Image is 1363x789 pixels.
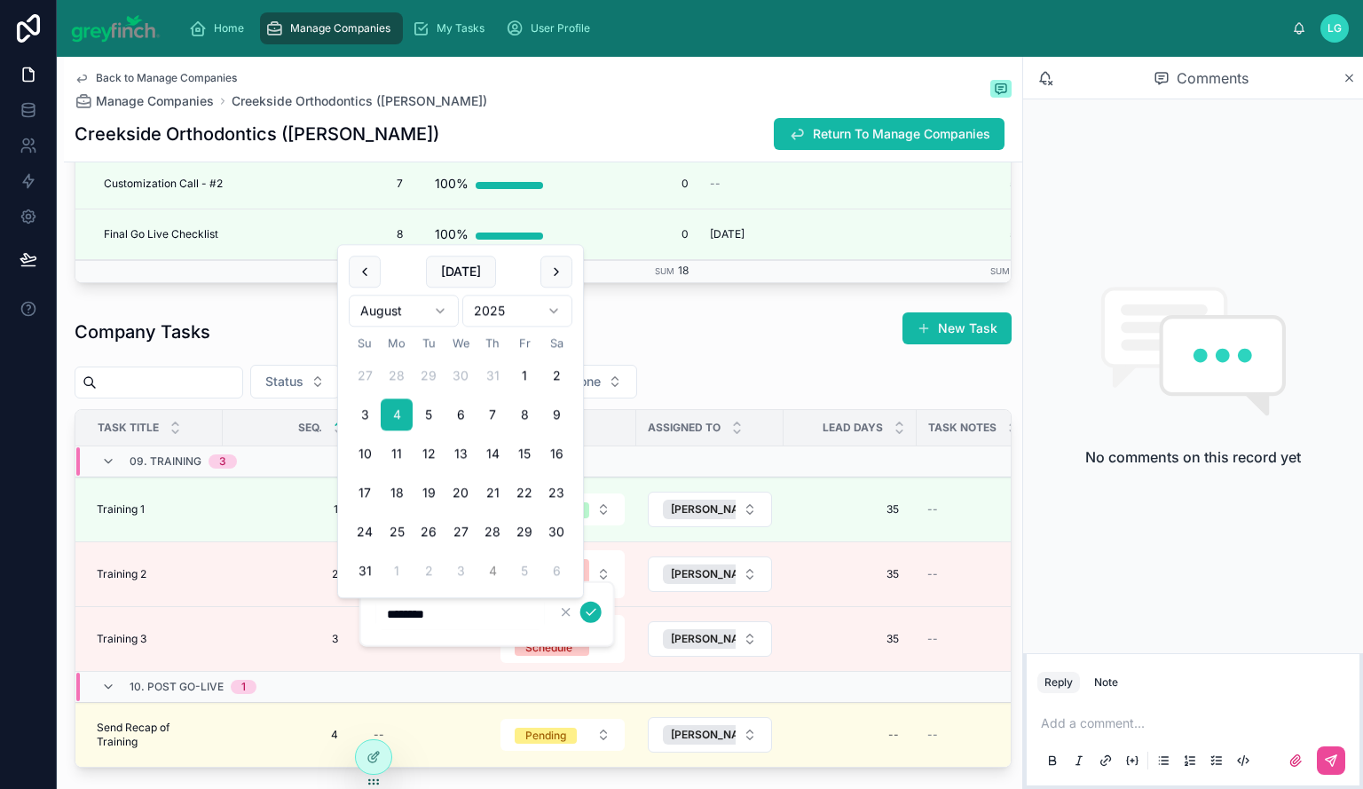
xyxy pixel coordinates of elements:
button: Saturday, August 16th, 2025 [540,438,572,470]
button: Sunday, August 24th, 2025 [349,517,381,548]
button: Thursday, September 4th, 2025 [477,556,508,588]
span: 3 [240,632,338,646]
button: Tuesday, September 2nd, 2025 [413,556,445,588]
button: Monday, August 18th, 2025 [381,477,413,509]
span: -- [927,728,938,742]
button: Friday, August 1st, 2025 [508,360,540,392]
table: August 2025 [349,334,572,587]
span: [PERSON_NAME] [671,502,759,517]
button: Today, Wednesday, September 3rd, 2025 [445,556,477,588]
span: 10. Post Go-Live [130,680,224,694]
a: Creekside Orthodontics ([PERSON_NAME]) [232,92,487,110]
span: -- [927,502,938,517]
button: Sunday, August 17th, 2025 [349,477,381,509]
button: Select Button [648,621,772,657]
span: 35 [801,567,899,581]
a: -- [927,728,1072,742]
span: 4 [240,728,338,742]
button: Saturday, August 2nd, 2025 [540,360,572,392]
a: 35 [794,560,906,588]
button: Note [1087,672,1125,693]
span: 2 [240,567,338,581]
span: Customization Call - #2 [104,177,223,191]
button: Unselect 57 [663,500,784,519]
button: Saturday, September 6th, 2025 [540,556,572,588]
span: Assigned To [648,421,721,435]
button: Wednesday, August 13th, 2025 [445,438,477,470]
span: Back to Manage Companies [96,71,237,85]
button: Thursday, August 28th, 2025 [477,517,508,548]
button: Thursday, August 21st, 2025 [477,477,508,509]
span: 35 [801,632,899,646]
a: Select Button [647,716,773,753]
button: [DATE] [426,256,496,288]
div: 3 [219,454,226,469]
a: Manage Companies [260,12,403,44]
div: scrollable content [175,9,1293,48]
button: Select Button [648,717,772,753]
a: New Task [902,312,1012,344]
a: Select Button [647,620,773,658]
button: Thursday, August 14th, 2025 [477,438,508,470]
th: Tuesday [413,334,445,352]
span: 09. Training [130,454,201,469]
button: Saturday, August 30th, 2025 [540,517,572,548]
button: Unselect 57 [663,564,784,584]
div: -- [888,728,899,742]
button: Wednesday, August 27th, 2025 [445,517,477,548]
span: 7 [305,177,403,191]
button: Tuesday, August 5th, 2025 [413,399,445,431]
h1: Creekside Orthodontics ([PERSON_NAME]) [75,122,439,146]
button: Monday, August 25th, 2025 [381,517,413,548]
span: Home [214,21,244,36]
a: Select Button [500,718,626,752]
a: User Profile [500,12,603,44]
th: Saturday [540,334,572,352]
span: -- [710,177,721,191]
span: [PERSON_NAME] [671,567,759,581]
span: [DATE] [710,227,745,241]
a: 4 [233,721,345,749]
span: Final Go Live Checklist [104,227,218,241]
span: Training 2 [97,567,146,581]
small: Sum [655,266,674,276]
a: 2 [233,560,345,588]
a: -- [794,721,906,749]
a: -- [927,502,1072,517]
button: Reply [1037,672,1080,693]
th: Friday [508,334,540,352]
a: 1 [233,495,345,524]
button: Friday, August 8th, 2025 [508,399,540,431]
button: Select Button [648,556,772,592]
a: Training 1 [97,502,212,517]
a: Back to Manage Companies [75,71,237,85]
span: Manage Companies [96,92,214,110]
a: -- [927,567,1072,581]
button: Tuesday, August 19th, 2025 [413,477,445,509]
span: My Tasks [437,21,485,36]
span: 1 [240,502,338,517]
button: Select Button [250,365,340,398]
span: Manage Companies [290,21,390,36]
button: Sunday, August 31st, 2025 [349,556,381,588]
button: Friday, August 22nd, 2025 [508,477,540,509]
a: Training 2 [97,567,212,581]
th: Sunday [349,334,381,352]
span: 5 [866,177,1016,191]
span: -- [927,632,938,646]
h1: Company Tasks [75,320,210,344]
small: Sum [990,266,1010,276]
button: Monday, September 1st, 2025 [381,556,413,588]
span: Comments [1177,67,1249,89]
a: Send Recap of Training [97,721,212,749]
a: Training 3 [97,632,212,646]
a: Select Button [647,491,773,528]
button: Wednesday, August 20th, 2025 [445,477,477,509]
button: Tuesday, August 26th, 2025 [413,517,445,548]
a: -- [366,721,478,749]
button: Unselect 57 [663,629,784,649]
button: Unselect 57 [663,725,784,745]
span: 18 [678,264,689,277]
